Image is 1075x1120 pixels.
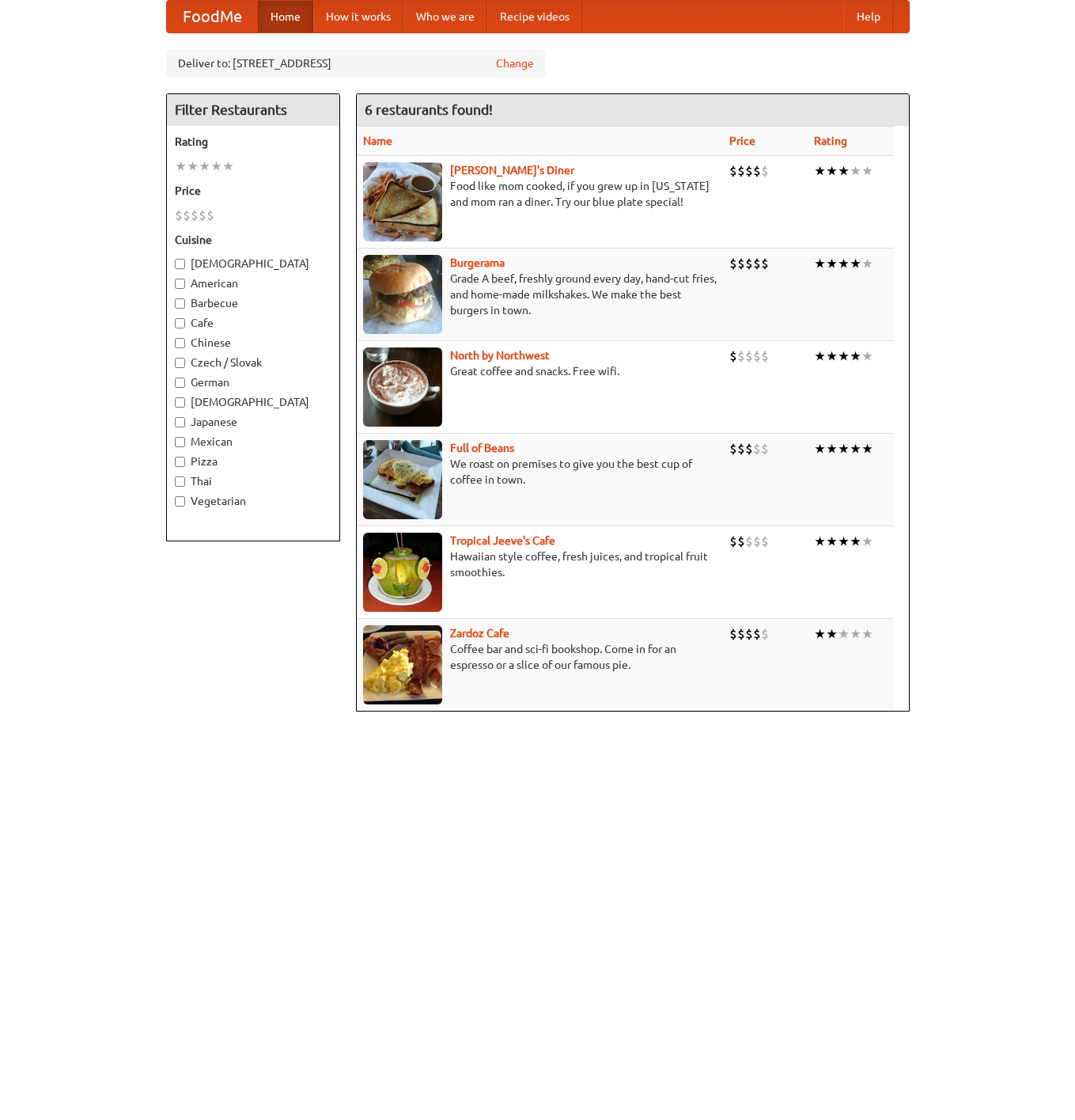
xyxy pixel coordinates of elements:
[850,255,861,272] li: ★
[175,318,185,328] input: Cafe
[258,1,313,32] a: Home
[363,162,442,241] img: sallys.jpg
[814,347,826,365] li: ★
[826,162,838,180] li: ★
[729,255,737,272] li: $
[861,440,873,457] li: ★
[861,625,873,643] li: ★
[745,162,753,180] li: $
[363,255,442,334] img: burgerama.jpg
[450,534,555,547] b: Tropical Jeeve's Cafe
[753,255,761,272] li: $
[737,625,745,643] li: $
[814,135,847,147] a: Rating
[814,533,826,550] li: ★
[363,178,717,210] p: Food like mom cooked, if you grew up in [US_STATE] and mom ran a diner. Try our blue plate special!
[363,135,392,147] a: Name
[175,259,185,269] input: [DEMOGRAPHIC_DATA]
[450,256,505,269] a: Burgerama
[175,232,331,248] h5: Cuisine
[814,625,826,643] li: ★
[313,1,403,32] a: How it works
[737,162,745,180] li: $
[175,315,331,331] label: Cafe
[365,102,493,117] ng-pluralize: 6 restaurants found!
[814,440,826,457] li: ★
[222,158,234,175] li: ★
[753,533,761,550] li: $
[175,275,331,291] label: American
[450,349,550,362] a: North by Northwest
[761,347,769,365] li: $
[175,496,185,507] input: Vegetarian
[826,625,838,643] li: ★
[826,440,838,457] li: ★
[191,207,199,224] li: $
[737,533,745,550] li: $
[850,533,861,550] li: ★
[187,158,199,175] li: ★
[826,347,838,365] li: ★
[403,1,487,32] a: Who we are
[363,347,442,427] img: north.jpg
[850,162,861,180] li: ★
[450,164,574,177] a: [PERSON_NAME]'s Diner
[745,440,753,457] li: $
[175,279,185,289] input: American
[745,625,753,643] li: $
[737,440,745,457] li: $
[175,295,331,311] label: Barbecue
[729,135,755,147] a: Price
[175,394,331,410] label: [DEMOGRAPHIC_DATA]
[175,476,185,487] input: Thai
[861,347,873,365] li: ★
[363,271,717,318] p: Grade A beef, freshly ground every day, hand-cut fries, and home-made milkshakes. We make the bes...
[175,378,185,388] input: German
[753,440,761,457] li: $
[838,347,850,365] li: ★
[175,256,331,271] label: [DEMOGRAPHIC_DATA]
[761,162,769,180] li: $
[167,94,339,126] h4: Filter Restaurants
[175,134,331,150] h5: Rating
[175,338,185,348] input: Chinese
[487,1,582,32] a: Recipe videos
[496,55,534,71] a: Change
[753,625,761,643] li: $
[729,347,737,365] li: $
[745,255,753,272] li: $
[838,625,850,643] li: ★
[850,625,861,643] li: ★
[737,347,745,365] li: $
[814,255,826,272] li: ★
[175,183,331,199] h5: Price
[363,456,717,488] p: We roast on premises to give you the best cup of coffee in town.
[450,627,509,640] a: Zardoz Cafe
[210,158,222,175] li: ★
[175,355,331,370] label: Czech / Slovak
[729,162,737,180] li: $
[206,207,214,224] li: $
[737,255,745,272] li: $
[861,533,873,550] li: ★
[175,454,331,469] label: Pizza
[753,162,761,180] li: $
[838,440,850,457] li: ★
[175,434,331,450] label: Mexican
[814,162,826,180] li: ★
[199,158,210,175] li: ★
[745,347,753,365] li: $
[175,493,331,509] label: Vegetarian
[761,440,769,457] li: $
[363,363,717,379] p: Great coffee and snacks. Free wifi.
[844,1,893,32] a: Help
[175,374,331,390] label: German
[753,347,761,365] li: $
[167,1,258,32] a: FoodMe
[850,347,861,365] li: ★
[450,442,514,454] a: Full of Beans
[838,533,850,550] li: ★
